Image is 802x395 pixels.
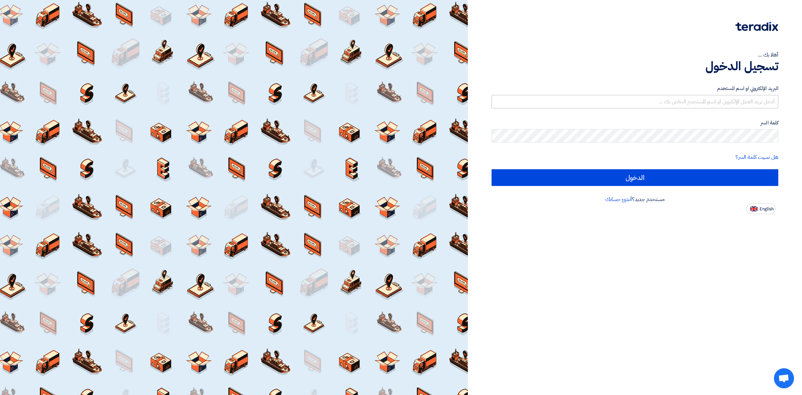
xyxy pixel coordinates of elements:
[492,85,778,92] label: البريد الإلكتروني او اسم المستخدم
[760,207,774,211] span: English
[774,368,794,388] a: Open chat
[736,22,778,31] img: Teradix logo
[492,51,778,59] div: أهلا بك ...
[492,195,778,203] div: مستخدم جديد؟
[746,203,776,214] button: English
[750,206,758,211] img: en-US.png
[606,195,632,203] a: أنشئ حسابك
[492,95,778,108] input: أدخل بريد العمل الإلكتروني او اسم المستخدم الخاص بك ...
[736,153,778,161] a: هل نسيت كلمة السر؟
[492,119,778,127] label: كلمة السر
[492,169,778,186] input: الدخول
[492,59,778,74] h1: تسجيل الدخول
